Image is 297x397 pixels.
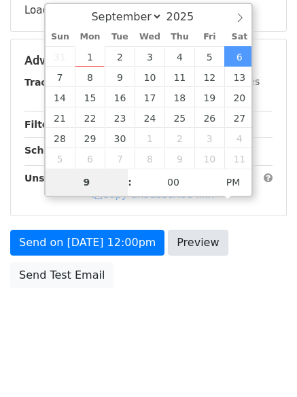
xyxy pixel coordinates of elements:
[194,107,224,128] span: September 26, 2025
[46,67,75,87] span: September 7, 2025
[10,230,164,256] a: Send on [DATE] 12:00pm
[132,169,215,196] input: Minute
[164,148,194,169] span: October 9, 2025
[75,148,105,169] span: October 6, 2025
[135,148,164,169] span: October 8, 2025
[135,46,164,67] span: September 3, 2025
[24,145,73,156] strong: Schedule
[135,33,164,41] span: Wed
[46,128,75,148] span: September 28, 2025
[75,87,105,107] span: September 15, 2025
[46,87,75,107] span: September 14, 2025
[164,33,194,41] span: Thu
[135,107,164,128] span: September 24, 2025
[46,148,75,169] span: October 5, 2025
[229,332,297,397] iframe: Chat Widget
[128,169,132,196] span: :
[194,128,224,148] span: October 3, 2025
[105,33,135,41] span: Tue
[194,87,224,107] span: September 19, 2025
[105,148,135,169] span: October 7, 2025
[224,107,254,128] span: September 27, 2025
[24,53,273,68] h5: Advanced
[164,46,194,67] span: September 4, 2025
[75,107,105,128] span: September 22, 2025
[105,107,135,128] span: September 23, 2025
[164,107,194,128] span: September 25, 2025
[105,46,135,67] span: September 2, 2025
[75,67,105,87] span: September 8, 2025
[46,46,75,67] span: August 31, 2025
[162,10,211,23] input: Year
[105,67,135,87] span: September 9, 2025
[24,173,91,184] strong: Unsubscribe
[10,262,113,288] a: Send Test Email
[135,67,164,87] span: September 10, 2025
[24,119,59,130] strong: Filters
[194,46,224,67] span: September 5, 2025
[75,128,105,148] span: September 29, 2025
[46,169,128,196] input: Hour
[135,128,164,148] span: October 1, 2025
[224,87,254,107] span: September 20, 2025
[224,46,254,67] span: September 6, 2025
[164,128,194,148] span: October 2, 2025
[105,128,135,148] span: September 30, 2025
[224,148,254,169] span: October 11, 2025
[215,169,252,196] span: Click to toggle
[164,87,194,107] span: September 18, 2025
[75,46,105,67] span: September 1, 2025
[24,77,70,88] strong: Tracking
[46,107,75,128] span: September 21, 2025
[194,148,224,169] span: October 10, 2025
[224,67,254,87] span: September 13, 2025
[46,33,75,41] span: Sun
[224,33,254,41] span: Sat
[194,33,224,41] span: Fri
[224,128,254,148] span: October 4, 2025
[92,188,214,201] a: Copy unsubscribe link
[75,33,105,41] span: Mon
[168,230,228,256] a: Preview
[164,67,194,87] span: September 11, 2025
[105,87,135,107] span: September 16, 2025
[135,87,164,107] span: September 17, 2025
[194,67,224,87] span: September 12, 2025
